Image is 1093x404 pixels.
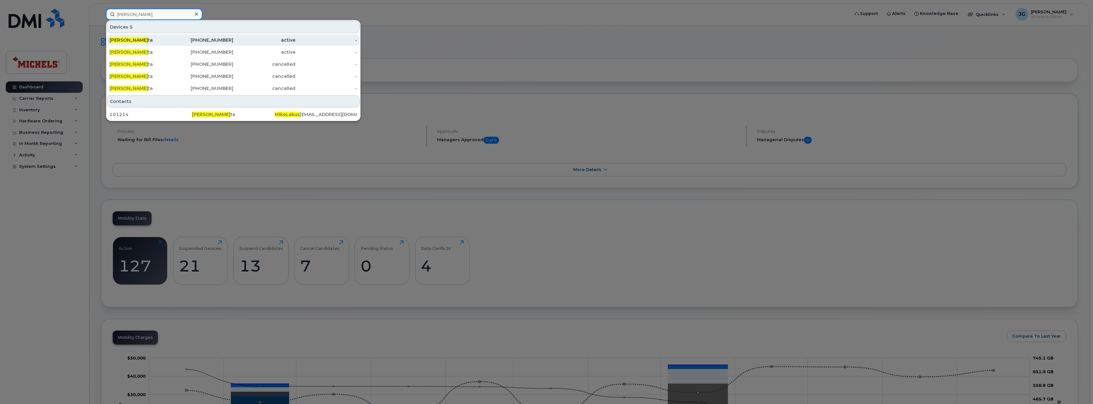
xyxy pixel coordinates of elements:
div: ta [109,37,172,43]
div: Contacts [107,95,360,107]
div: [PHONE_NUMBER] [172,85,234,92]
div: [PHONE_NUMBER] [172,61,234,67]
a: 101214[PERSON_NAME]taMikeLakus[EMAIL_ADDRESS][DOMAIN_NAME] [107,109,360,120]
div: ta [109,49,172,55]
div: - [295,85,357,92]
div: ta [109,73,172,79]
div: - [295,37,357,43]
div: ta [192,111,274,118]
a: [PERSON_NAME]ta[PHONE_NUMBER]active- [107,34,360,46]
span: [PERSON_NAME] [109,61,148,67]
div: [PHONE_NUMBER] [172,37,234,43]
div: cancelled [233,61,295,67]
div: 101214 [109,111,192,118]
a: [PERSON_NAME]ta[PHONE_NUMBER]active- [107,46,360,58]
div: - [295,61,357,67]
div: ta [109,61,172,67]
div: [PHONE_NUMBER] [172,49,234,55]
div: cancelled [233,73,295,79]
a: [PERSON_NAME]ta[PHONE_NUMBER]cancelled- [107,58,360,70]
div: [PHONE_NUMBER] [172,73,234,79]
a: [PERSON_NAME]ta[PHONE_NUMBER]cancelled- [107,71,360,82]
div: ta [109,85,172,92]
div: - [295,49,357,55]
div: Devices [107,21,360,33]
span: [PERSON_NAME] [109,73,148,79]
div: cancelled [233,85,295,92]
div: active [233,37,295,43]
span: [PERSON_NAME] [109,37,148,43]
span: [PERSON_NAME] [192,112,230,117]
span: MikeLakus [275,112,300,117]
span: [PERSON_NAME] [109,86,148,91]
a: [PERSON_NAME]ta[PHONE_NUMBER]cancelled- [107,83,360,94]
span: [PERSON_NAME] [109,49,148,55]
div: active [233,49,295,55]
span: 5 [130,24,133,30]
div: - [295,73,357,79]
div: [EMAIL_ADDRESS][DOMAIN_NAME] [275,111,357,118]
